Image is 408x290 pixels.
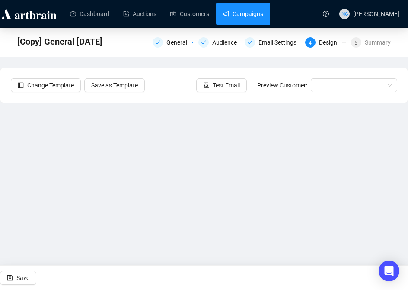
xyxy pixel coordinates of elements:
[341,10,348,18] span: NC
[123,3,156,25] a: Auctions
[223,3,263,25] a: Campaigns
[7,275,13,281] span: save
[245,37,300,48] div: Email Settings
[70,3,109,25] a: Dashboard
[170,3,209,25] a: Customers
[309,40,312,46] span: 4
[257,82,307,89] span: Preview Customer:
[16,266,29,290] span: Save
[27,81,74,90] span: Change Template
[18,82,24,88] span: layout
[365,37,391,48] div: Summary
[153,37,193,48] div: General
[201,40,206,45] span: check
[305,37,346,48] div: 4Design
[196,78,247,92] button: Test Email
[203,82,209,88] span: experiment
[353,10,399,17] span: [PERSON_NAME]
[213,81,240,90] span: Test Email
[351,37,391,48] div: 5Summary
[323,11,329,17] span: question-circle
[84,78,145,92] button: Save as Template
[319,37,342,48] div: Design
[11,78,81,92] button: Change Template
[354,40,357,46] span: 5
[212,37,242,48] div: Audience
[91,81,138,90] span: Save as Template
[166,37,192,48] div: General
[17,35,102,48] span: [Copy] General August 28th
[247,40,252,45] span: check
[379,261,399,281] div: Open Intercom Messenger
[258,37,302,48] div: Email Settings
[198,37,239,48] div: Audience
[155,40,160,45] span: check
